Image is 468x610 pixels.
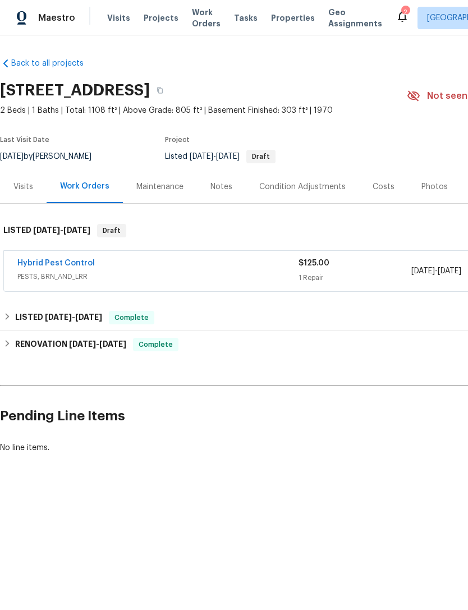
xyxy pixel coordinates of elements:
[45,313,72,321] span: [DATE]
[15,338,126,351] h6: RENOVATION
[411,265,461,277] span: -
[110,312,153,323] span: Complete
[259,181,346,192] div: Condition Adjustments
[3,224,90,237] h6: LISTED
[299,259,329,267] span: $125.00
[271,12,315,24] span: Properties
[69,340,126,348] span: -
[107,12,130,24] span: Visits
[210,181,232,192] div: Notes
[190,153,213,160] span: [DATE]
[150,80,170,100] button: Copy Address
[45,313,102,321] span: -
[17,271,299,282] span: PESTS, BRN_AND_LRR
[299,272,411,283] div: 1 Repair
[421,181,448,192] div: Photos
[136,181,183,192] div: Maintenance
[38,12,75,24] span: Maestro
[234,14,258,22] span: Tasks
[401,7,409,18] div: 2
[192,7,221,29] span: Work Orders
[13,181,33,192] div: Visits
[165,136,190,143] span: Project
[69,340,96,348] span: [DATE]
[165,153,276,160] span: Listed
[328,7,382,29] span: Geo Assignments
[33,226,90,234] span: -
[190,153,240,160] span: -
[411,267,435,275] span: [DATE]
[15,311,102,324] h6: LISTED
[216,153,240,160] span: [DATE]
[99,340,126,348] span: [DATE]
[63,226,90,234] span: [DATE]
[60,181,109,192] div: Work Orders
[98,225,125,236] span: Draft
[75,313,102,321] span: [DATE]
[438,267,461,275] span: [DATE]
[33,226,60,234] span: [DATE]
[134,339,177,350] span: Complete
[17,259,95,267] a: Hybrid Pest Control
[144,12,178,24] span: Projects
[373,181,394,192] div: Costs
[247,153,274,160] span: Draft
